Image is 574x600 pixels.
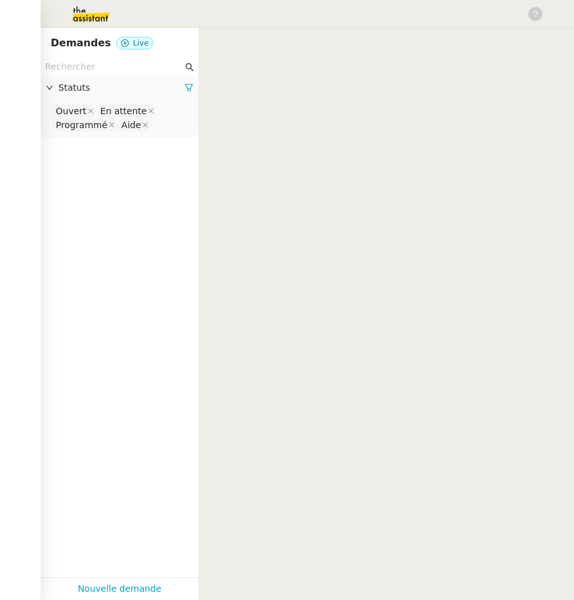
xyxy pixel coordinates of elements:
[121,119,141,131] div: Aide
[45,60,183,74] input: Rechercher
[41,75,199,100] div: Statuts
[97,105,156,117] nz-select-item: En attente
[78,582,162,596] a: Nouvelle demande
[53,119,117,131] nz-select-item: Programmé
[118,119,150,131] nz-select-item: Aide
[56,119,107,131] div: Programmé
[133,39,149,48] span: Live
[56,105,86,117] div: Ouvert
[51,34,111,52] nz-page-header-title: Demandes
[53,105,96,117] nz-select-item: Ouvert
[58,81,185,95] span: Statuts
[100,105,147,117] div: En attente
